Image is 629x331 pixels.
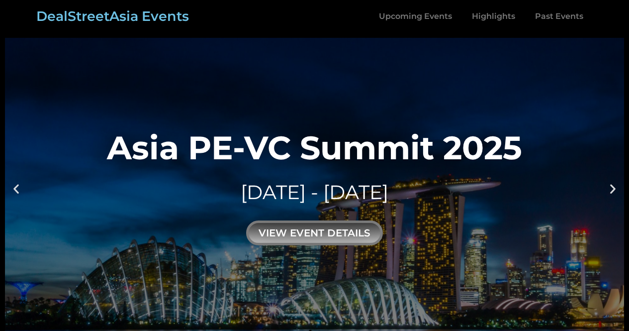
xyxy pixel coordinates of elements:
div: Asia PE-VC Summit 2025 [107,131,522,164]
div: Previous slide [10,182,22,195]
div: Next slide [607,182,619,195]
a: Upcoming Events [369,5,462,28]
a: Highlights [462,5,525,28]
a: Past Events [525,5,593,28]
div: [DATE] - [DATE] [107,179,522,206]
div: view event details [246,221,383,245]
a: DealStreetAsia Events [36,8,189,24]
